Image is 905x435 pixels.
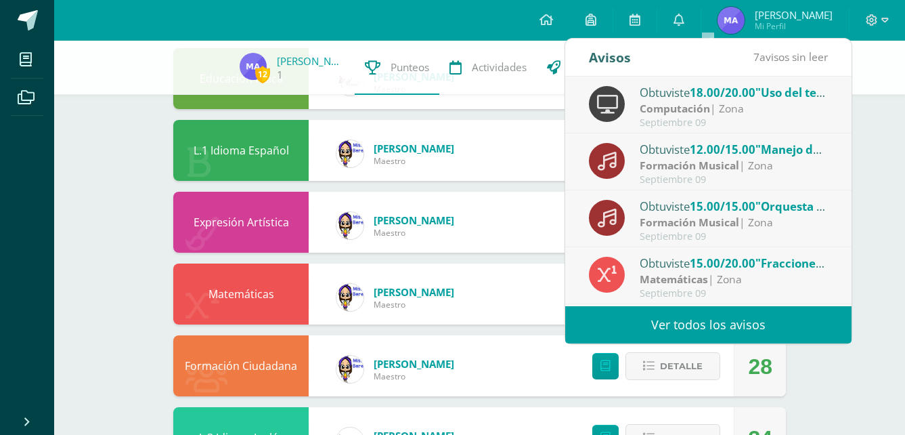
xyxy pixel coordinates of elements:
[640,83,828,101] div: Obtuviste en
[439,41,537,95] a: Actividades
[374,227,454,239] span: Maestro
[374,285,454,299] span: [PERSON_NAME]
[660,354,703,379] span: Detalle
[277,54,345,68] a: [PERSON_NAME]
[640,272,828,287] div: | Zona
[753,49,828,64] span: avisos sin leer
[336,284,363,311] img: 06ac6f28e7913924a3cef98c07305a7d.png
[391,60,429,75] span: Punteos
[755,199,873,214] span: "Orquesta sinfónica"
[690,85,755,100] span: 18.00/20.00
[640,117,828,129] div: Septiembre 09
[589,39,631,76] div: Avisos
[277,68,283,82] a: 1
[173,120,309,181] div: L.1 Idioma Español
[640,101,828,117] div: | Zona
[748,336,772,397] div: 28
[690,142,755,157] span: 12.00/15.00
[640,158,828,173] div: | Zona
[565,306,852,344] a: Ver todos los avisos
[240,53,267,80] img: 4a5fcb97b8b87653d2e311870463f5c9.png
[755,20,833,32] span: Mi Perfil
[173,335,309,396] div: Formación Ciudadana
[336,356,363,383] img: 06ac6f28e7913924a3cef98c07305a7d.png
[755,8,833,22] span: [PERSON_NAME]
[374,357,454,371] span: [PERSON_NAME]
[336,212,363,239] img: 06ac6f28e7913924a3cef98c07305a7d.png
[336,140,363,167] img: 06ac6f28e7913924a3cef98c07305a7d.png
[374,299,454,310] span: Maestro
[640,272,708,287] strong: Matemáticas
[255,66,270,83] span: 12
[640,197,828,215] div: Obtuviste en
[374,213,454,227] span: [PERSON_NAME]
[640,254,828,272] div: Obtuviste en
[755,255,826,271] span: "Fracciones"
[640,140,828,158] div: Obtuviste en
[640,215,739,230] strong: Formación Musical
[640,174,828,186] div: Septiembre 09
[374,155,454,167] span: Maestro
[374,371,454,382] span: Maestro
[640,101,710,116] strong: Computación
[640,231,828,243] div: Septiembre 09
[640,158,739,173] strong: Formación Musical
[173,264,309,325] div: Matemáticas
[472,60,527,75] span: Actividades
[374,142,454,155] span: [PERSON_NAME]
[625,352,720,380] button: Detalle
[355,41,439,95] a: Punteos
[173,192,309,253] div: Expresión Artística
[640,288,828,299] div: Septiembre 09
[753,49,759,64] span: 7
[690,199,755,214] span: 15.00/15.00
[537,41,635,95] a: Trayectoria
[718,7,745,34] img: 4a5fcb97b8b87653d2e311870463f5c9.png
[640,215,828,230] div: | Zona
[690,255,755,271] span: 15.00/20.00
